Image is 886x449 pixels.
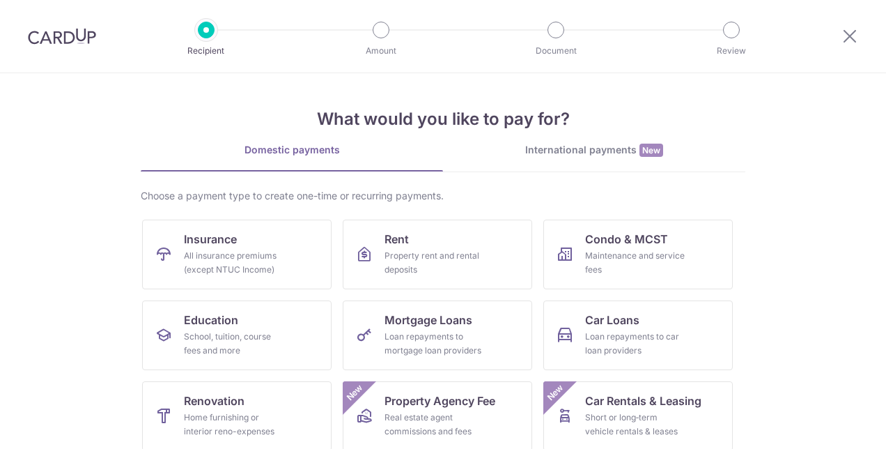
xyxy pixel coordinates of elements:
span: Rent [384,231,409,248]
div: Choose a payment type to create one-time or recurring payments. [141,189,745,203]
a: RentProperty rent and rental deposits [343,220,532,289]
div: School, tuition, course fees and more [184,330,284,358]
p: Amount [329,44,433,58]
span: New [544,381,567,404]
p: Document [504,44,607,58]
span: Condo & MCST [585,231,668,248]
div: Home furnishing or interior reno-expenses [184,411,284,439]
div: Domestic payments [141,143,443,157]
span: Renovation [184,393,244,409]
span: Property Agency Fee [384,393,495,409]
div: International payments [443,143,745,158]
div: Loan repayments to car loan providers [585,330,685,358]
span: Insurance [184,231,237,248]
span: New [639,144,663,157]
a: EducationSchool, tuition, course fees and more [142,300,332,370]
img: CardUp [28,28,96,45]
div: All insurance premiums (except NTUC Income) [184,249,284,277]
a: InsuranceAll insurance premiums (except NTUC Income) [142,220,332,289]
h4: What would you like to pay for? [141,107,745,132]
span: Education [184,312,238,328]
div: Maintenance and service fees [585,249,685,277]
span: Car Rentals & Leasing [585,393,701,409]
span: Mortgage Loans [384,312,472,328]
div: Short or long‑term vehicle rentals & leases [585,411,685,439]
div: Property rent and rental deposits [384,249,485,277]
a: Condo & MCSTMaintenance and service fees [543,220,733,289]
span: New [343,381,366,404]
a: Car LoansLoan repayments to car loan providers [543,300,733,370]
p: Recipient [155,44,258,58]
div: Loan repayments to mortgage loan providers [384,330,485,358]
p: Review [680,44,783,58]
div: Real estate agent commissions and fees [384,411,485,439]
a: Mortgage LoansLoan repayments to mortgage loan providers [343,300,532,370]
span: Car Loans [585,312,639,328]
